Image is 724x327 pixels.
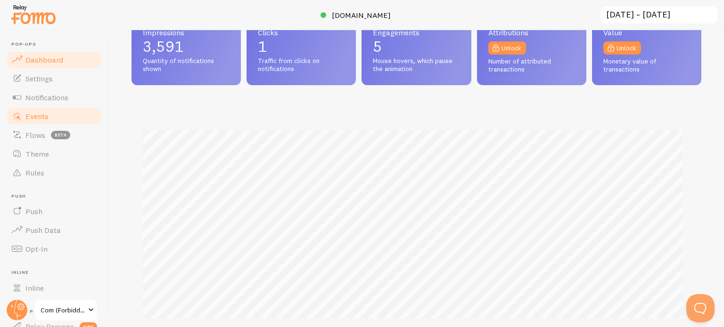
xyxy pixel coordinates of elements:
[6,239,103,258] a: Opt-In
[11,270,103,276] span: Inline
[25,149,49,159] span: Theme
[373,39,460,54] p: 5
[373,29,460,36] span: Engagements
[143,39,230,54] p: 3,591
[603,29,690,36] span: Value
[6,50,103,69] a: Dashboard
[34,299,98,321] a: Com (Forbiddenfruit)
[686,294,715,322] iframe: Help Scout Beacon - Open
[25,207,42,216] span: Push
[10,2,57,26] img: fomo-relay-logo-orange.svg
[258,39,345,54] p: 1
[25,55,63,64] span: Dashboard
[25,74,53,83] span: Settings
[25,225,61,235] span: Push Data
[6,69,103,88] a: Settings
[25,130,45,140] span: Flows
[6,126,103,144] a: Flows beta
[143,57,230,73] span: Quantity of notifications shown
[11,41,103,48] span: Pop-ups
[6,88,103,107] a: Notifications
[25,168,44,177] span: Rules
[25,112,49,121] span: Events
[258,57,345,73] span: Traffic from clicks on notifications
[25,244,48,254] span: Opt-In
[6,202,103,221] a: Push
[11,193,103,199] span: Push
[488,41,526,55] a: Unlock
[25,93,68,102] span: Notifications
[143,29,230,36] span: Impressions
[6,279,103,297] a: Inline
[488,29,575,36] span: Attributions
[25,283,44,293] span: Inline
[488,57,575,74] span: Number of attributed transactions
[6,107,103,126] a: Events
[6,163,103,182] a: Rules
[373,57,460,73] span: Mouse hovers, which pause the animation
[603,41,641,55] a: Unlock
[6,144,103,163] a: Theme
[51,131,70,139] span: beta
[6,221,103,239] a: Push Data
[258,29,345,36] span: Clicks
[603,57,690,74] span: Monetary value of transactions
[41,304,85,316] span: Com (Forbiddenfruit)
